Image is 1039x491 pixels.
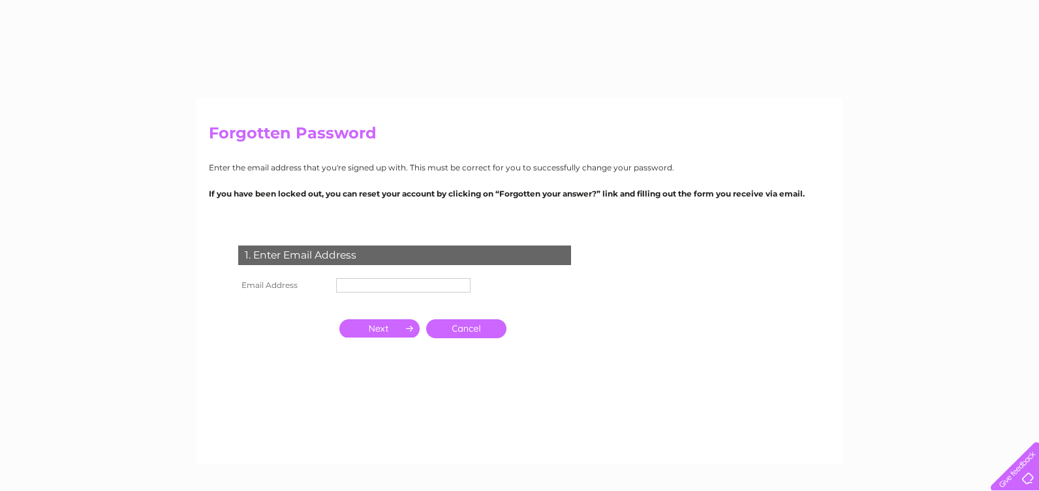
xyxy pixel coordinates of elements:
[426,319,506,338] a: Cancel
[209,187,830,200] p: If you have been locked out, you can reset your account by clicking on “Forgotten your answer?” l...
[235,275,333,296] th: Email Address
[209,124,830,149] h2: Forgotten Password
[209,161,830,174] p: Enter the email address that you're signed up with. This must be correct for you to successfully ...
[238,246,571,265] div: 1. Enter Email Address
